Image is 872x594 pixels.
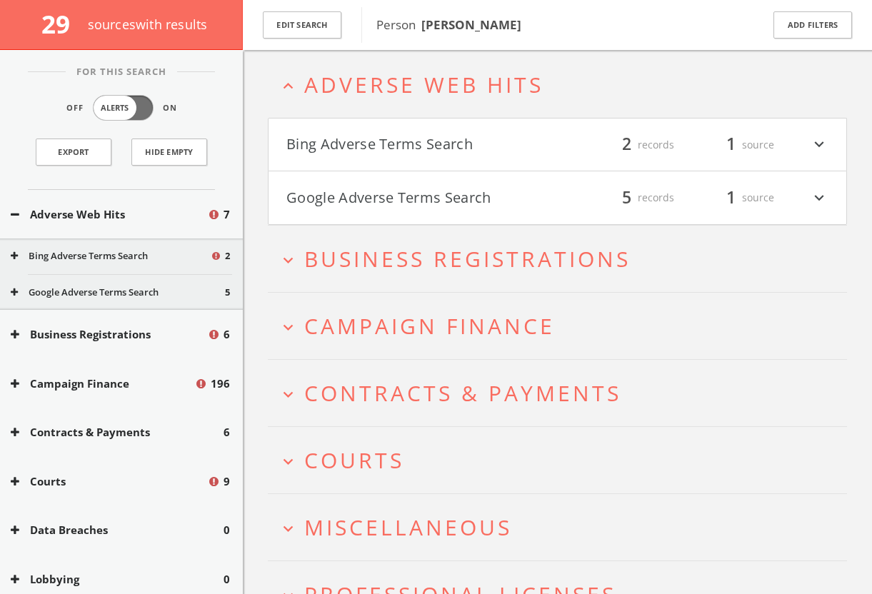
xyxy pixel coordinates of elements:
[163,102,177,114] span: On
[11,424,224,441] button: Contracts & Payments
[279,452,298,471] i: expand_more
[810,186,828,210] i: expand_more
[11,571,224,588] button: Lobbying
[224,571,230,588] span: 0
[11,286,225,300] button: Google Adverse Terms Search
[131,139,207,166] button: Hide Empty
[279,385,298,404] i: expand_more
[304,70,543,99] span: Adverse Web Hits
[263,11,341,39] button: Edit Search
[36,139,111,166] a: Export
[224,326,230,343] span: 6
[224,473,230,490] span: 9
[225,286,230,300] span: 5
[11,473,207,490] button: Courts
[279,448,847,472] button: expand_moreCourts
[279,314,847,338] button: expand_moreCampaign Finance
[688,186,774,210] div: source
[279,251,298,270] i: expand_more
[688,133,774,157] div: source
[376,16,521,33] span: Person
[279,318,298,337] i: expand_more
[66,65,177,79] span: For This Search
[304,513,512,542] span: Miscellaneous
[286,186,558,210] button: Google Adverse Terms Search
[41,7,82,41] span: 29
[304,311,555,341] span: Campaign Finance
[616,185,638,210] span: 5
[224,206,230,223] span: 7
[720,132,742,157] span: 1
[588,133,674,157] div: records
[279,515,847,539] button: expand_moreMiscellaneous
[304,445,404,475] span: Courts
[279,247,847,271] button: expand_moreBusiness Registrations
[88,16,208,33] span: source s with results
[224,522,230,538] span: 0
[11,376,194,392] button: Campaign Finance
[211,376,230,392] span: 196
[720,185,742,210] span: 1
[810,133,828,157] i: expand_more
[11,249,210,263] button: Bing Adverse Terms Search
[279,73,847,96] button: expand_lessAdverse Web Hits
[279,76,298,96] i: expand_less
[279,519,298,538] i: expand_more
[66,102,84,114] span: Off
[421,16,521,33] b: [PERSON_NAME]
[773,11,852,39] button: Add Filters
[304,378,621,408] span: Contracts & Payments
[304,244,631,273] span: Business Registrations
[224,424,230,441] span: 6
[588,186,674,210] div: records
[279,381,847,405] button: expand_moreContracts & Payments
[11,522,224,538] button: Data Breaches
[225,249,230,263] span: 2
[286,133,558,157] button: Bing Adverse Terms Search
[616,132,638,157] span: 2
[11,326,207,343] button: Business Registrations
[11,206,207,223] button: Adverse Web Hits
